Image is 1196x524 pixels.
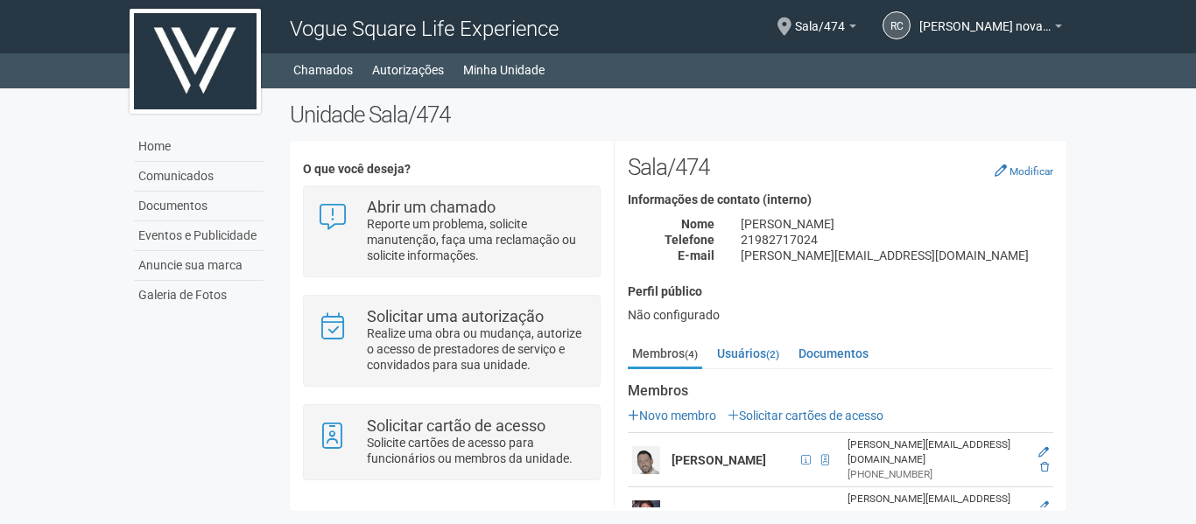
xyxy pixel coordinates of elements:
a: Modificar [995,164,1053,178]
strong: Abrir um chamado [367,198,496,216]
div: [PHONE_NUMBER] [848,467,1023,482]
a: Anuncie sua marca [134,251,264,281]
h2: Unidade Sala/474 [290,101,1066,128]
div: 21982717024 [728,232,1066,248]
a: Autorizações [372,58,444,82]
a: Solicitar cartão de acesso Solicite cartões de acesso para funcionários ou membros da unidade. [317,418,586,466]
span: Sala/474 [795,3,845,33]
h4: Informações de contato (interno) [628,193,1053,206]
small: Modificar [1010,165,1053,178]
h4: Perfil público [628,285,1053,298]
a: Sala/474 [795,22,856,36]
a: Novo membro [628,409,716,423]
span: Vogue Square Life Experience [290,17,559,41]
a: Editar membro [1038,446,1049,458]
h4: O que você deseja? [303,163,600,176]
a: Abrir um chamado Reporte um problema, solicite manutenção, faça uma reclamação ou solicite inform... [317,199,586,263]
span: renato coutinho novaes [919,3,1051,33]
a: Usuários(2) [713,340,784,367]
strong: [PERSON_NAME] [672,453,766,467]
div: Não configurado [628,307,1053,323]
a: Membros(4) [628,340,702,369]
a: Home [134,132,264,162]
a: Eventos e Publicidade [134,221,264,251]
img: user.png [632,446,660,474]
strong: Solicitar uma autorização [367,307,544,325]
div: [PERSON_NAME][EMAIL_ADDRESS][DOMAIN_NAME] [848,437,1023,467]
img: logo.jpg [130,9,261,114]
a: Excluir membro [1040,461,1049,473]
p: Solicite cartões de acesso para funcionários ou membros da unidade. [367,435,587,466]
strong: [PERSON_NAME] [672,507,766,521]
div: [PERSON_NAME][EMAIL_ADDRESS][DOMAIN_NAME] [728,248,1066,263]
strong: E-mail [678,248,714,262]
a: Comunicados [134,162,264,192]
a: Editar membro [1038,500,1049,513]
strong: Solicitar cartão de acesso [367,416,545,435]
a: Documentos [134,192,264,221]
a: rc [883,11,911,39]
div: [PERSON_NAME] [728,216,1066,232]
strong: Telefone [665,233,714,247]
p: Reporte um problema, solicite manutenção, faça uma reclamação ou solicite informações. [367,216,587,263]
small: (2) [766,348,779,360]
strong: Nome [681,217,714,231]
a: Chamados [293,58,353,82]
a: [PERSON_NAME] novaes [919,22,1062,36]
a: Solicitar cartões de acesso [728,409,883,423]
a: Documentos [794,340,873,367]
a: Solicitar uma autorização Realize uma obra ou mudança, autorize o acesso de prestadores de serviç... [317,309,586,373]
div: [PERSON_NAME][EMAIL_ADDRESS][DOMAIN_NAME] [848,492,1023,521]
strong: Membros [628,383,1053,399]
h2: Sala/474 [628,154,1053,180]
a: Minha Unidade [463,58,545,82]
a: Galeria de Fotos [134,281,264,310]
p: Realize uma obra ou mudança, autorize o acesso de prestadores de serviço e convidados para sua un... [367,325,587,373]
small: (4) [685,348,698,360]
